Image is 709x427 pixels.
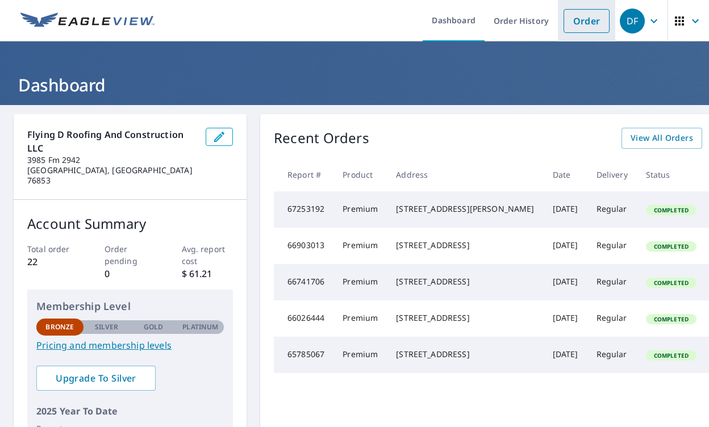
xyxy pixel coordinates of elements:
td: [DATE] [544,300,587,337]
td: Premium [333,191,387,228]
th: Product [333,158,387,191]
h1: Dashboard [14,73,695,97]
span: Completed [647,206,695,214]
p: 0 [105,267,156,281]
span: Completed [647,279,695,287]
td: Premium [333,228,387,264]
td: Regular [587,300,637,337]
td: [DATE] [544,191,587,228]
p: Total order [27,243,79,255]
span: View All Orders [631,131,693,145]
a: Pricing and membership levels [36,338,224,352]
div: DF [620,9,645,34]
td: Premium [333,264,387,300]
td: [DATE] [544,337,587,373]
td: Premium [333,300,387,337]
th: Date [544,158,587,191]
td: Premium [333,337,387,373]
td: [DATE] [544,228,587,264]
span: Completed [647,242,695,250]
p: Platinum [182,322,218,332]
td: Regular [587,228,637,264]
span: Completed [647,315,695,323]
td: Regular [587,264,637,300]
th: Status [637,158,706,191]
div: [STREET_ADDRESS] [396,276,534,287]
th: Address [387,158,543,191]
td: 65785067 [274,337,333,373]
p: Gold [144,322,163,332]
p: Recent Orders [274,128,369,149]
p: Flying D Roofing and Construction LLC [27,128,197,155]
td: 66741706 [274,264,333,300]
td: Regular [587,337,637,373]
td: 66026444 [274,300,333,337]
td: 66903013 [274,228,333,264]
a: Upgrade To Silver [36,366,156,391]
p: [GEOGRAPHIC_DATA], [GEOGRAPHIC_DATA] 76853 [27,165,197,186]
th: Report # [274,158,333,191]
span: Completed [647,351,695,359]
div: [STREET_ADDRESS] [396,312,534,324]
div: [STREET_ADDRESS][PERSON_NAME] [396,203,534,215]
span: Upgrade To Silver [45,372,147,384]
p: Avg. report cost [182,243,233,267]
td: Regular [587,191,637,228]
div: [STREET_ADDRESS] [396,349,534,360]
p: Silver [95,322,119,332]
p: 22 [27,255,79,269]
p: 3985 Fm 2942 [27,155,197,165]
p: 2025 Year To Date [36,404,224,418]
img: EV Logo [20,12,155,30]
p: Bronze [45,322,74,332]
div: [STREET_ADDRESS] [396,240,534,251]
td: [DATE] [544,264,587,300]
p: Membership Level [36,299,224,314]
p: $ 61.21 [182,267,233,281]
td: 67253192 [274,191,333,228]
a: Order [564,9,610,33]
p: Account Summary [27,213,233,234]
th: Delivery [587,158,637,191]
p: Order pending [105,243,156,267]
a: View All Orders [622,128,702,149]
